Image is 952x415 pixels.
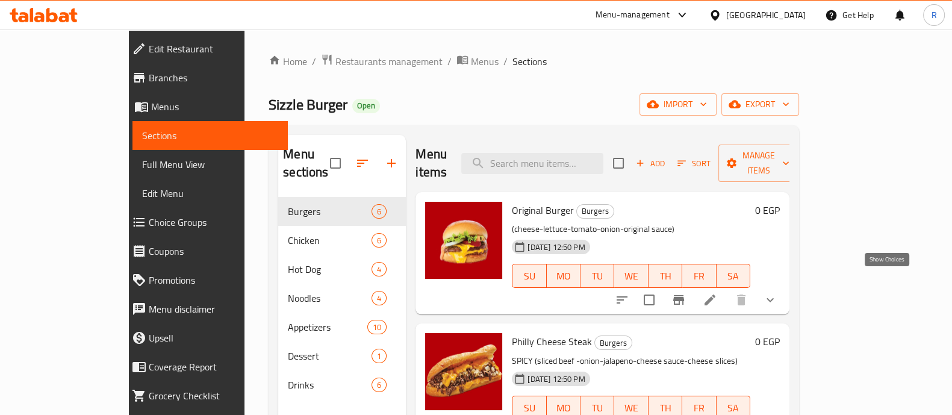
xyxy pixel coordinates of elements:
[278,313,406,342] div: Appetizers10
[523,242,590,253] span: [DATE] 12:50 PM
[122,266,288,295] a: Promotions
[585,267,609,285] span: TU
[269,91,347,118] span: Sizzle Burger
[670,154,718,173] span: Sort items
[149,42,278,56] span: Edit Restaurant
[149,215,278,229] span: Choice Groups
[372,206,386,217] span: 6
[447,54,452,69] li: /
[503,54,508,69] li: /
[372,379,386,391] span: 6
[728,148,789,178] span: Manage items
[634,157,667,170] span: Add
[674,154,714,173] button: Sort
[512,201,574,219] span: Original Burger
[278,197,406,226] div: Burgers6
[151,99,278,114] span: Menus
[523,373,590,385] span: [DATE] 12:50 PM
[415,145,447,181] h2: Menu items
[142,128,278,143] span: Sections
[278,255,406,284] div: Hot Dog4
[425,202,502,279] img: Original Burger
[372,235,386,246] span: 6
[931,8,936,22] span: R
[288,204,372,219] div: Burgers
[142,186,278,201] span: Edit Menu
[149,244,278,258] span: Coupons
[547,264,580,288] button: MO
[278,226,406,255] div: Chicken6
[608,286,636,314] button: sort-choices
[512,354,750,369] p: SPICY (sliced beef -onion-jalapeno-cheese sauce-cheese slices)
[649,264,682,288] button: TH
[596,8,670,22] div: Menu-management
[142,157,278,172] span: Full Menu View
[278,370,406,399] div: Drinks6
[269,54,799,69] nav: breadcrumb
[718,145,799,182] button: Manage items
[512,222,750,237] p: (cheese-lettuce-tomato-onion-original sauce)
[595,336,632,350] span: Burgers
[288,291,372,305] span: Noodles
[132,121,288,150] a: Sections
[687,267,711,285] span: FR
[278,342,406,370] div: Dessert1
[372,204,387,219] div: items
[682,264,716,288] button: FR
[278,192,406,404] nav: Menu sections
[731,97,789,112] span: export
[149,273,278,287] span: Promotions
[425,333,502,410] img: Philly Cheese Steak
[512,54,547,69] span: Sections
[149,70,278,85] span: Branches
[288,233,372,248] span: Chicken
[755,333,780,350] h6: 0 EGP
[377,149,406,178] button: Add section
[312,54,316,69] li: /
[461,153,603,174] input: search
[149,302,278,316] span: Menu disclaimer
[122,208,288,237] a: Choice Groups
[552,267,576,285] span: MO
[639,93,717,116] button: import
[122,34,288,63] a: Edit Restaurant
[471,54,499,69] span: Menus
[619,267,643,285] span: WE
[321,54,443,69] a: Restaurants management
[288,378,372,392] span: Drinks
[352,101,380,111] span: Open
[703,293,717,307] a: Edit menu item
[456,54,499,69] a: Menus
[122,381,288,410] a: Grocery Checklist
[352,99,380,113] div: Open
[122,92,288,121] a: Menus
[372,233,387,248] div: items
[756,286,785,314] button: show more
[517,267,541,285] span: SU
[269,54,307,69] a: Home
[606,151,631,176] span: Select section
[372,351,386,362] span: 1
[580,264,614,288] button: TU
[323,151,348,176] span: Select all sections
[122,352,288,381] a: Coverage Report
[717,264,750,288] button: SA
[664,286,693,314] button: Branch-specific-item
[512,332,592,351] span: Philly Cheese Steak
[335,54,443,69] span: Restaurants management
[726,8,806,22] div: [GEOGRAPHIC_DATA]
[372,293,386,304] span: 4
[122,295,288,323] a: Menu disclaimer
[721,93,799,116] button: export
[348,149,377,178] span: Sort sections
[372,349,387,363] div: items
[149,331,278,345] span: Upsell
[577,204,614,218] span: Burgers
[576,204,614,219] div: Burgers
[278,284,406,313] div: Noodles4
[288,349,372,363] span: Dessert
[677,157,711,170] span: Sort
[122,63,288,92] a: Branches
[755,202,780,219] h6: 0 EGP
